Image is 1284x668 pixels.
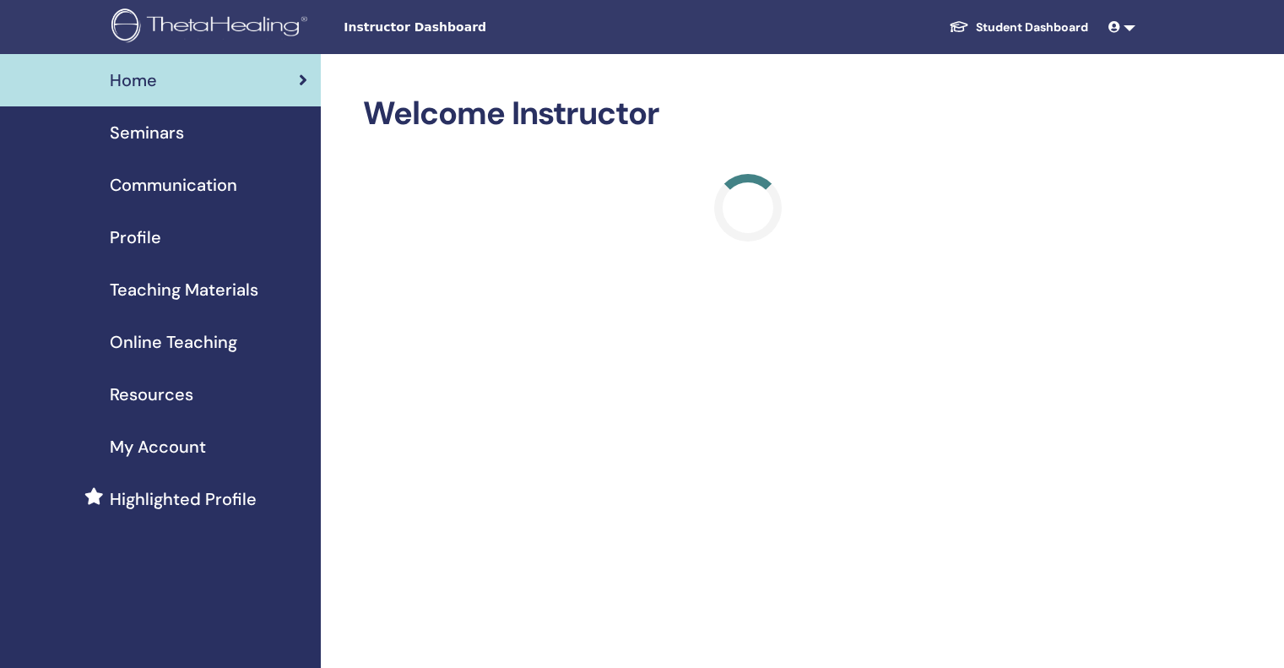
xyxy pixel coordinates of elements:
[935,12,1102,43] a: Student Dashboard
[344,19,597,36] span: Instructor Dashboard
[110,225,161,250] span: Profile
[110,68,157,93] span: Home
[110,434,206,459] span: My Account
[110,277,258,302] span: Teaching Materials
[110,329,237,355] span: Online Teaching
[110,120,184,145] span: Seminars
[363,95,1132,133] h2: Welcome Instructor
[110,486,257,512] span: Highlighted Profile
[949,19,969,34] img: graduation-cap-white.svg
[110,172,237,198] span: Communication
[111,8,313,46] img: logo.png
[110,382,193,407] span: Resources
